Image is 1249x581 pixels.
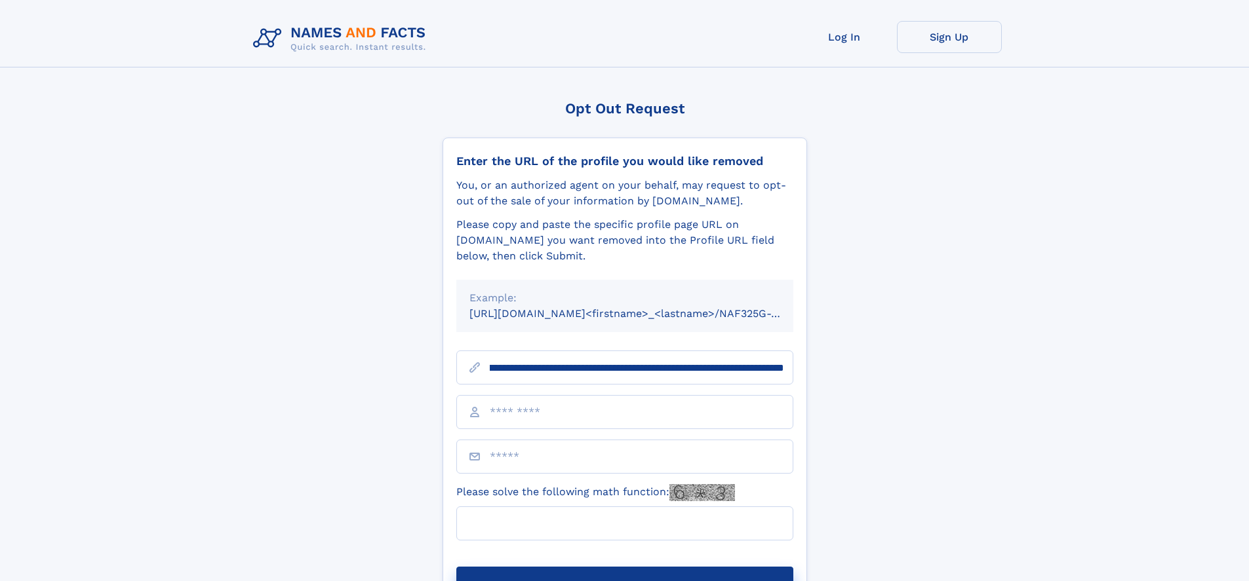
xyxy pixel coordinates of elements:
[248,21,437,56] img: Logo Names and Facts
[456,154,793,168] div: Enter the URL of the profile you would like removed
[443,100,807,117] div: Opt Out Request
[469,307,818,320] small: [URL][DOMAIN_NAME]<firstname>_<lastname>/NAF325G-xxxxxxxx
[469,290,780,306] div: Example:
[456,217,793,264] div: Please copy and paste the specific profile page URL on [DOMAIN_NAME] you want removed into the Pr...
[456,178,793,209] div: You, or an authorized agent on your behalf, may request to opt-out of the sale of your informatio...
[792,21,897,53] a: Log In
[897,21,1002,53] a: Sign Up
[456,484,735,501] label: Please solve the following math function:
